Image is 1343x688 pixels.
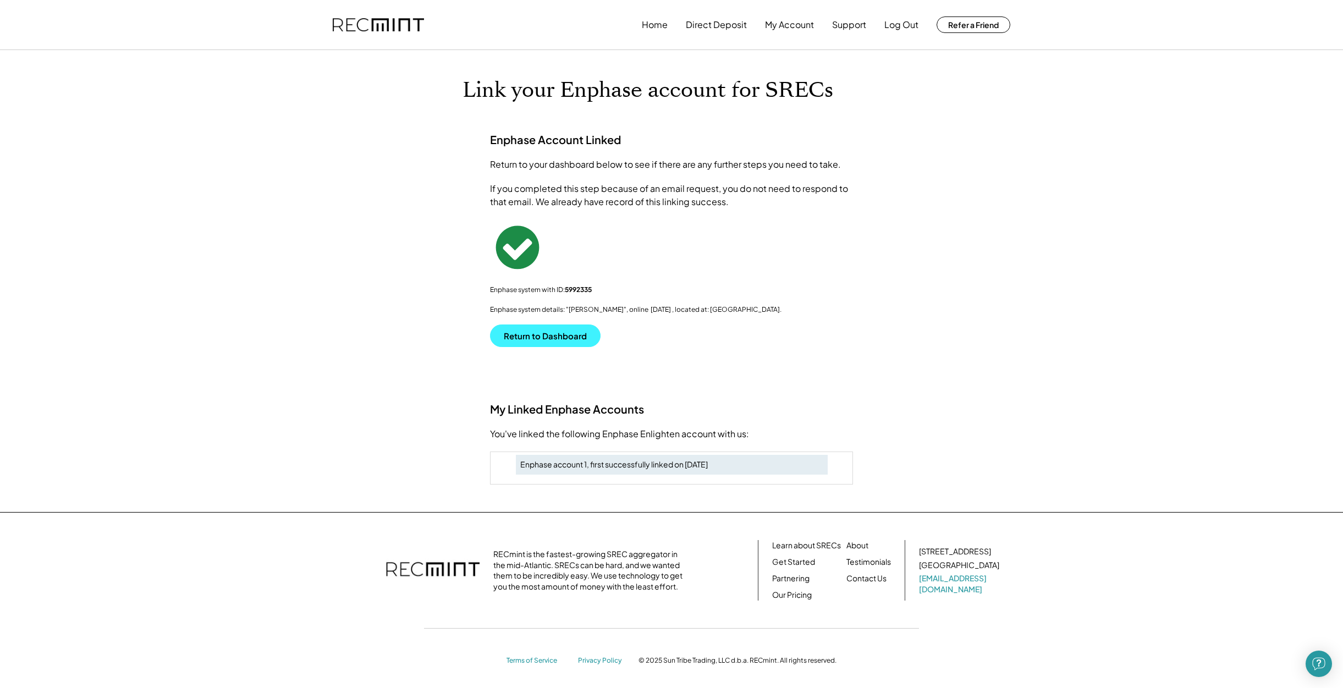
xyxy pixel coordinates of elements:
div: © 2025 Sun Tribe Trading, LLC d.b.a. RECmint. All rights reserved. [639,656,836,665]
a: About [846,540,868,551]
button: Return to Dashboard [490,324,601,347]
button: Refer a Friend [937,16,1010,33]
a: Testimonials [846,557,891,568]
div: If you completed this step because of an email request, you do not need to respond to that email.... [490,182,853,208]
button: Home [642,14,668,36]
div: RECmint is the fastest-growing SREC aggregator in the mid-Atlantic. SRECs can be hard, and we wan... [493,549,689,592]
a: Privacy Policy [578,656,628,665]
button: Log Out [884,14,918,36]
a: Learn about SRECs [772,540,841,551]
h3: My Linked Enphase Accounts [490,402,853,416]
div: Open Intercom Messenger [1306,651,1332,677]
button: Direct Deposit [686,14,747,36]
div: [GEOGRAPHIC_DATA] [919,560,999,571]
a: Partnering [772,573,810,584]
div: Enphase account 1, first successfully linked on [DATE] [520,459,823,470]
img: recmint-logotype%403x.png [386,551,480,590]
a: Get Started [772,557,815,568]
div: [STREET_ADDRESS] [919,546,991,557]
strong: 5992335 [565,285,592,294]
div: Enphase system details: "[PERSON_NAME]", online [DATE] , located at: [GEOGRAPHIC_DATA]. [490,305,853,314]
button: My Account [765,14,814,36]
h3: Enphase Account Linked [490,133,621,147]
a: [EMAIL_ADDRESS][DOMAIN_NAME] [919,573,1001,595]
img: recmint-logotype%403x.png [333,18,424,32]
div: You've linked the following Enphase Enlighten account with us: [490,427,853,441]
button: Support [832,14,866,36]
h1: Link your Enphase account for SRECs [463,78,880,103]
div: Return to your dashboard below to see if there are any further steps you need to take. [490,158,853,171]
div: Enphase system with ID: [490,285,853,294]
a: Terms of Service [507,656,567,665]
a: Our Pricing [772,590,812,601]
a: Contact Us [846,573,887,584]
